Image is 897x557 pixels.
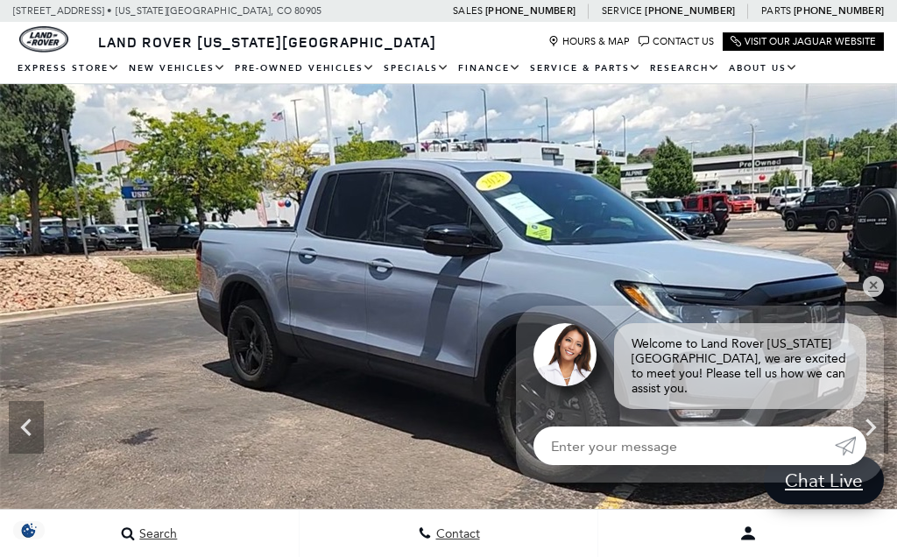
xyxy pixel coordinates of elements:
[835,427,866,465] a: Submit
[13,5,321,17] a: [STREET_ADDRESS] • [US_STATE][GEOGRAPHIC_DATA], CO 80905
[230,53,379,84] a: Pre-Owned Vehicles
[98,32,436,52] span: Land Rover [US_STATE][GEOGRAPHIC_DATA]
[379,53,454,84] a: Specials
[13,53,884,84] nav: Main Navigation
[135,526,177,541] span: Search
[88,32,447,52] a: Land Rover [US_STATE][GEOGRAPHIC_DATA]
[526,53,646,84] a: Service & Parts
[13,53,124,84] a: EXPRESS STORE
[485,4,576,18] a: [PHONE_NUMBER]
[124,53,230,84] a: New Vehicles
[19,26,68,53] a: land-rover
[548,36,630,47] a: Hours & Map
[646,53,724,84] a: Research
[533,427,835,465] input: Enter your message
[645,4,735,18] a: [PHONE_NUMBER]
[614,323,866,409] div: Welcome to Land Rover [US_STATE][GEOGRAPHIC_DATA], we are excited to meet you! Please tell us how...
[19,26,68,53] img: Land Rover
[533,323,597,386] img: Agent profile photo
[432,526,480,541] span: Contact
[9,521,49,539] section: Click to Open Cookie Consent Modal
[639,36,714,47] a: Contact Us
[9,401,44,454] div: Previous
[724,53,802,84] a: About Us
[454,53,526,84] a: Finance
[598,511,897,555] button: Open user profile menu
[731,36,876,47] a: Visit Our Jaguar Website
[9,521,49,539] img: Opt-Out Icon
[794,4,884,18] a: [PHONE_NUMBER]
